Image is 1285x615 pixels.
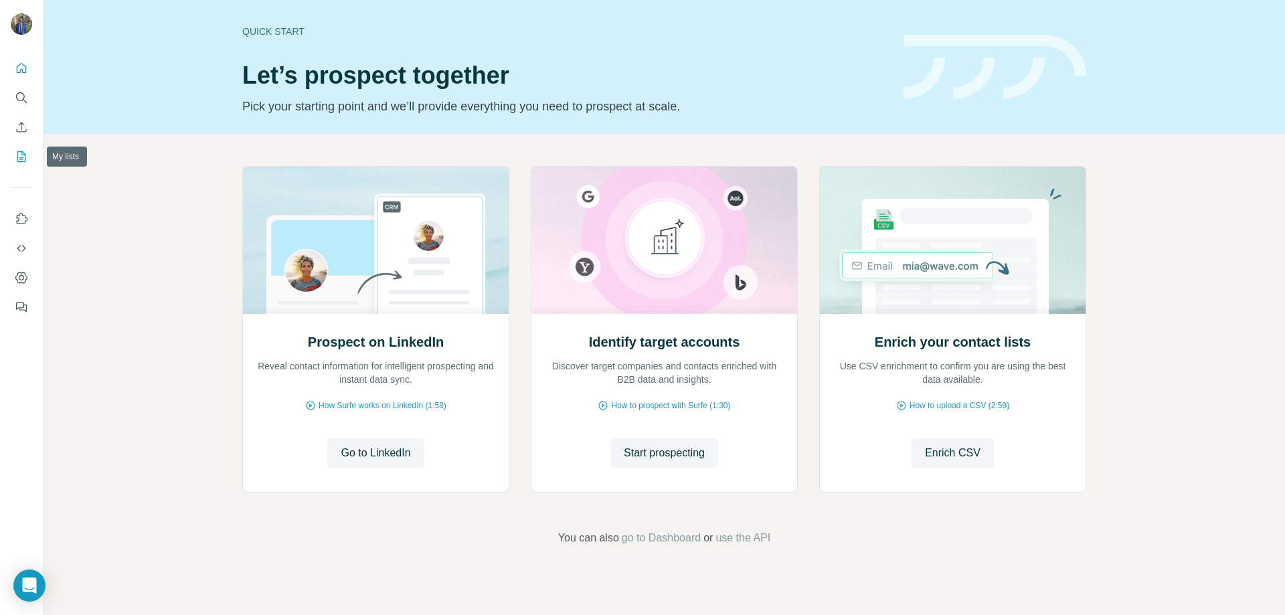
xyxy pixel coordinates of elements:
[11,13,32,35] img: Avatar
[925,445,980,461] span: Enrich CSV
[242,62,887,89] h1: Let’s prospect together
[242,167,509,314] img: Prospect on LinkedIn
[703,530,713,546] span: or
[11,56,32,80] button: Quick start
[545,359,784,386] p: Discover target companies and contacts enriched with B2B data and insights.
[589,333,740,351] h2: Identify target accounts
[242,25,887,38] div: Quick start
[904,35,1086,100] img: banner
[11,266,32,290] button: Dashboard
[531,167,798,314] img: Identify target accounts
[912,438,994,468] button: Enrich CSV
[11,86,32,110] button: Search
[11,115,32,139] button: Enrich CSV
[242,97,887,116] p: Pick your starting point and we’ll provide everything you need to prospect at scale.
[910,400,1009,412] span: How to upload a CSV (2:59)
[610,438,718,468] button: Start prospecting
[13,569,46,602] div: Open Intercom Messenger
[558,530,619,546] span: You can also
[256,359,495,386] p: Reveal contact information for intelligent prospecting and instant data sync.
[308,333,444,351] h2: Prospect on LinkedIn
[327,438,424,468] button: Go to LinkedIn
[341,445,410,461] span: Go to LinkedIn
[11,207,32,231] button: Use Surfe on LinkedIn
[611,400,730,412] span: How to prospect with Surfe (1:30)
[819,167,1086,314] img: Enrich your contact lists
[622,530,701,546] button: go to Dashboard
[11,236,32,260] button: Use Surfe API
[11,295,32,319] button: Feedback
[715,530,770,546] button: use the API
[875,333,1031,351] h2: Enrich your contact lists
[11,145,32,169] button: My lists
[833,359,1072,386] p: Use CSV enrichment to confirm you are using the best data available.
[624,445,705,461] span: Start prospecting
[319,400,446,412] span: How Surfe works on LinkedIn (1:58)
